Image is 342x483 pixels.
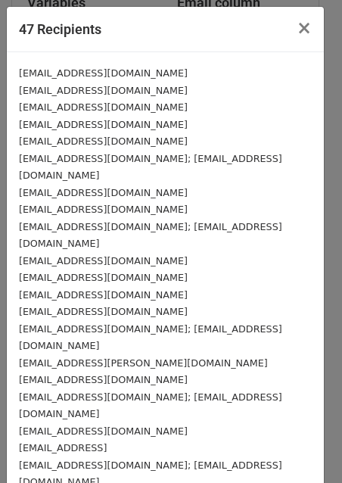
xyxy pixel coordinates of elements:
small: [EMAIL_ADDRESS][DOMAIN_NAME]; [EMAIL_ADDRESS][DOMAIN_NAME] [19,153,282,182]
small: [EMAIL_ADDRESS][DOMAIN_NAME] [19,289,188,301]
small: [EMAIL_ADDRESS][DOMAIN_NAME] [19,255,188,266]
small: [EMAIL_ADDRESS][DOMAIN_NAME] [19,425,188,437]
small: [EMAIL_ADDRESS][DOMAIN_NAME] [19,272,188,283]
small: [EMAIL_ADDRESS][DOMAIN_NAME]; [EMAIL_ADDRESS][DOMAIN_NAME] [19,391,282,420]
small: [EMAIL_ADDRESS][DOMAIN_NAME] [19,306,188,317]
small: [EMAIL_ADDRESS][PERSON_NAME][DOMAIN_NAME] [19,357,268,369]
small: [EMAIL_ADDRESS][DOMAIN_NAME] [19,187,188,198]
small: [EMAIL_ADDRESS][DOMAIN_NAME] [19,67,188,79]
small: [EMAIL_ADDRESS][DOMAIN_NAME] [19,101,188,113]
span: × [297,17,312,39]
small: [EMAIL_ADDRESS][DOMAIN_NAME] [19,374,188,385]
button: Close [284,7,324,49]
h5: 47 Recipients [19,19,101,39]
small: [EMAIL_ADDRESS][DOMAIN_NAME] [19,85,188,96]
small: [EMAIL_ADDRESS] [19,442,107,453]
small: [EMAIL_ADDRESS][DOMAIN_NAME] [19,204,188,215]
small: [EMAIL_ADDRESS][DOMAIN_NAME] [19,136,188,147]
iframe: Chat Widget [266,410,342,483]
small: [EMAIL_ADDRESS][DOMAIN_NAME] [19,119,188,130]
small: [EMAIL_ADDRESS][DOMAIN_NAME]; [EMAIL_ADDRESS][DOMAIN_NAME] [19,221,282,250]
small: [EMAIL_ADDRESS][DOMAIN_NAME]; [EMAIL_ADDRESS][DOMAIN_NAME] [19,323,282,352]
